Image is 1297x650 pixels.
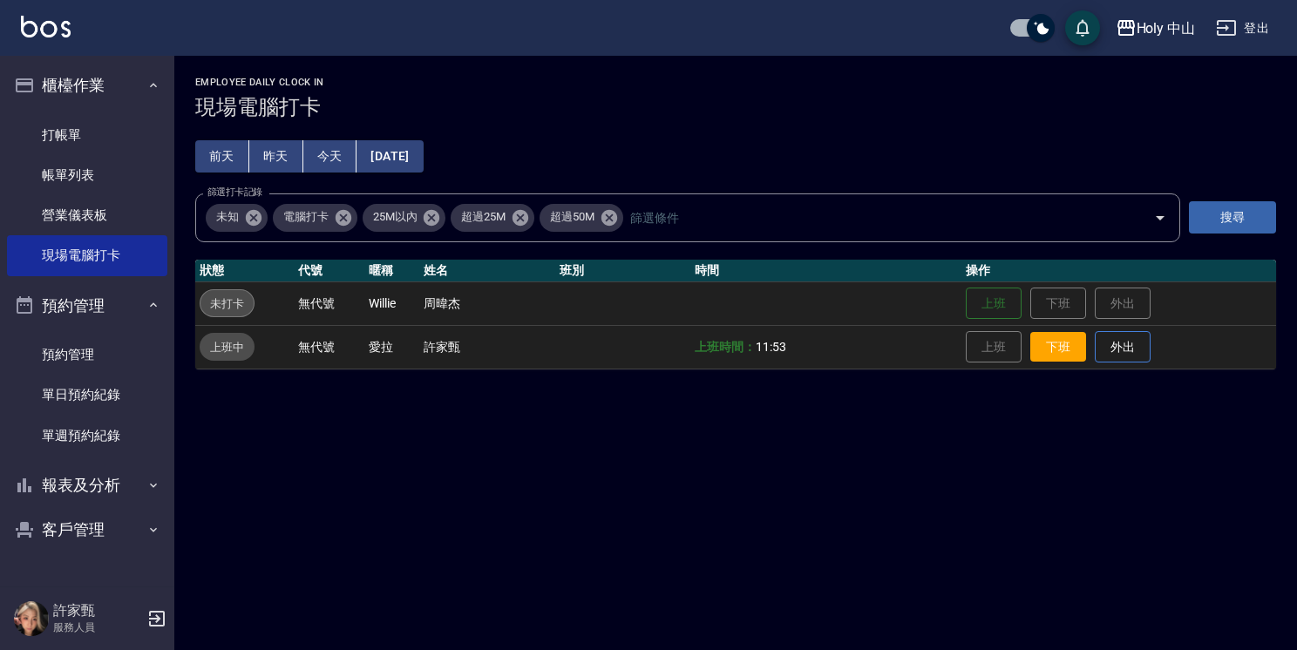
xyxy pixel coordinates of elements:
span: 25M以內 [363,208,428,226]
a: 營業儀表板 [7,195,167,235]
h5: 許家甄 [53,602,142,620]
span: 11:53 [756,340,786,354]
button: 櫃檯作業 [7,63,167,108]
button: save [1065,10,1100,45]
span: 電腦打卡 [273,208,339,226]
td: 周暐杰 [419,281,555,325]
th: 狀態 [195,260,294,282]
label: 篩選打卡記錄 [207,186,262,199]
button: Open [1146,204,1174,232]
h2: Employee Daily Clock In [195,77,1276,88]
button: 昨天 [249,140,303,173]
td: 許家甄 [419,325,555,369]
div: 電腦打卡 [273,204,357,232]
th: 班別 [555,260,691,282]
th: 暱稱 [364,260,419,282]
td: 無代號 [294,325,364,369]
button: 預約管理 [7,283,167,328]
th: 操作 [961,260,1276,282]
th: 時間 [690,260,961,282]
td: 無代號 [294,281,364,325]
img: Logo [21,16,71,37]
p: 服務人員 [53,620,142,635]
div: 未知 [206,204,268,232]
a: 單週預約紀錄 [7,416,167,456]
th: 代號 [294,260,364,282]
button: 登出 [1209,12,1276,44]
span: 未打卡 [200,295,254,313]
div: 25M以內 [363,204,446,232]
span: 未知 [206,208,249,226]
span: 超過25M [451,208,516,226]
th: 姓名 [419,260,555,282]
a: 打帳單 [7,115,167,155]
td: Willie [364,281,419,325]
img: Person [14,601,49,636]
a: 預約管理 [7,335,167,375]
button: Holy 中山 [1109,10,1203,46]
a: 單日預約紀錄 [7,375,167,415]
button: 客戶管理 [7,507,167,552]
td: 愛拉 [364,325,419,369]
div: 超過25M [451,204,534,232]
button: 報表及分析 [7,463,167,508]
button: [DATE] [357,140,423,173]
button: 今天 [303,140,357,173]
button: 上班 [966,288,1022,320]
div: Holy 中山 [1137,17,1196,39]
span: 上班中 [200,338,255,356]
a: 現場電腦打卡 [7,235,167,275]
h3: 現場電腦打卡 [195,95,1276,119]
span: 超過50M [540,208,605,226]
input: 篩選條件 [626,202,1124,233]
div: 超過50M [540,204,623,232]
button: 下班 [1030,332,1086,362]
a: 帳單列表 [7,155,167,195]
b: 上班時間： [695,340,756,354]
button: 外出 [1095,331,1151,363]
button: 搜尋 [1189,201,1276,234]
button: 前天 [195,140,249,173]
